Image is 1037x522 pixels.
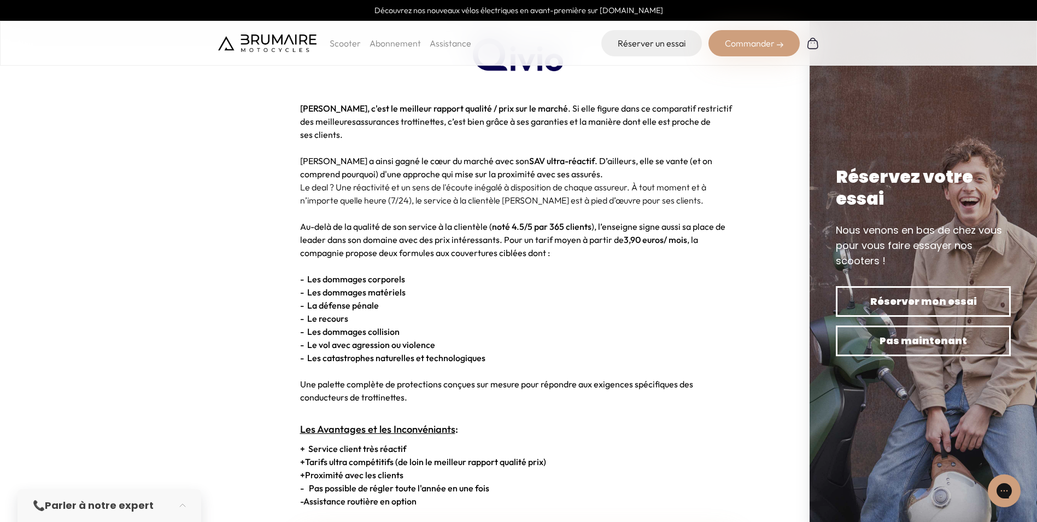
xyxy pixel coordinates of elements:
[300,456,546,467] strong: Tarifs ultra compétitifs (de loin le meilleur rapport qualité prix)
[300,287,406,298] strong: - Les dommages matériels
[300,496,303,507] span: -
[982,471,1026,511] iframe: Gorgias live chat messenger
[300,423,458,436] strong: :
[777,42,783,48] img: right-arrow-2.png
[300,181,737,207] p: Le deal ? Une réactivité et un sens de l'écoute inégalé à disposition de chaque assureur. À tout ...
[300,313,348,324] strong: - Le recours
[300,352,485,363] strong: - Les catastrophes naturelles et technologiques
[300,155,712,179] span: [PERSON_NAME] a ainsi gagné le cœur du marché avec son . D’ailleurs, elle se vante (et on compren...
[300,300,379,311] strong: - La défense pénale
[218,34,317,52] img: Brumaire Motocycles
[300,483,489,494] span: - Pas possible de régler toute l'année en une fois
[492,221,591,232] strong: noté 4.5/5 par 365 clients
[430,38,471,49] a: Assistance
[356,116,444,127] a: assurances trottinettes
[300,423,455,436] span: Les Avantages et les Inconvéniants
[300,456,305,467] span: +
[601,30,702,56] a: Réserver un essai
[300,274,405,285] strong: - Les dommages corporels
[330,37,361,50] p: Scooter
[300,379,693,403] span: Une palette complète de protections conçues sur mesure pour répondre aux exigences spécifiques de...
[370,38,421,49] a: Abonnement
[300,103,568,114] strong: [PERSON_NAME], c'est le meilleur rapport qualité / prix sur le marché
[300,339,435,350] strong: - Le vol avec agression ou violence
[300,326,400,337] strong: - Les dommages collision
[300,469,305,480] span: +
[708,30,800,56] div: Commander
[300,221,725,258] span: Au-delà de la qualité de son service à la clientèle ( ), l’enseigne signe aussi sa place de leade...
[300,103,732,140] span: . Si elle figure dans ce comparatif restrictif des meilleures , c’est bien grâce à ses garanties ...
[300,469,403,480] strong: Proximité avec les clients
[624,234,687,245] strong: 3,90 euros/ mois
[300,443,406,454] strong: + Service client très réactif
[529,155,595,166] strong: SAV ultra-réactif
[806,37,819,50] img: Panier
[300,496,417,507] strong: Assistance routière en option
